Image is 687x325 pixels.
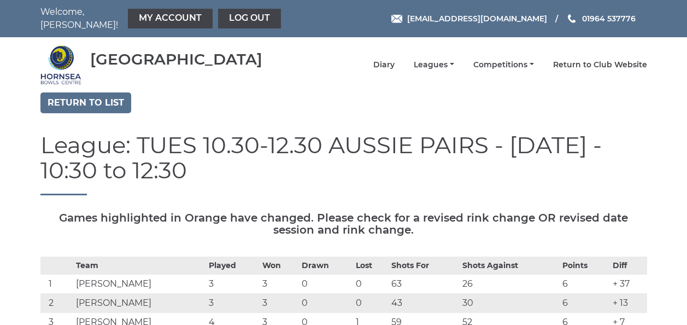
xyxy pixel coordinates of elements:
[40,132,647,195] h1: League: TUES 10.30-12.30 AUSSIE PAIRS - [DATE] - 10:30 to 12:30
[73,294,206,313] td: [PERSON_NAME]
[560,257,610,275] th: Points
[391,15,402,23] img: Email
[40,275,74,294] td: 1
[353,275,389,294] td: 0
[218,9,281,28] a: Log out
[353,257,389,275] th: Lost
[391,13,547,25] a: Email [EMAIL_ADDRESS][DOMAIN_NAME]
[389,257,460,275] th: Shots For
[260,257,299,275] th: Won
[460,275,560,294] td: 26
[610,257,647,275] th: Diff
[260,275,299,294] td: 3
[353,294,389,313] td: 0
[414,60,454,70] a: Leagues
[473,60,534,70] a: Competitions
[40,92,131,113] a: Return to list
[568,14,576,23] img: Phone us
[299,275,353,294] td: 0
[40,44,81,85] img: Hornsea Bowls Centre
[407,14,547,24] span: [EMAIL_ADDRESS][DOMAIN_NAME]
[560,294,610,313] td: 6
[610,275,647,294] td: + 37
[610,294,647,313] td: + 13
[128,9,213,28] a: My Account
[553,60,647,70] a: Return to Club Website
[389,294,460,313] td: 43
[40,5,284,32] nav: Welcome, [PERSON_NAME]!
[260,294,299,313] td: 3
[90,51,262,68] div: [GEOGRAPHIC_DATA]
[73,257,206,275] th: Team
[389,275,460,294] td: 63
[373,60,395,70] a: Diary
[566,13,636,25] a: Phone us 01964 537776
[560,275,610,294] td: 6
[206,294,260,313] td: 3
[460,294,560,313] td: 30
[40,294,74,313] td: 2
[73,275,206,294] td: [PERSON_NAME]
[206,257,260,275] th: Played
[299,294,353,313] td: 0
[40,212,647,236] h5: Games highlighted in Orange have changed. Please check for a revised rink change OR revised date ...
[206,275,260,294] td: 3
[460,257,560,275] th: Shots Against
[299,257,353,275] th: Drawn
[582,14,636,24] span: 01964 537776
